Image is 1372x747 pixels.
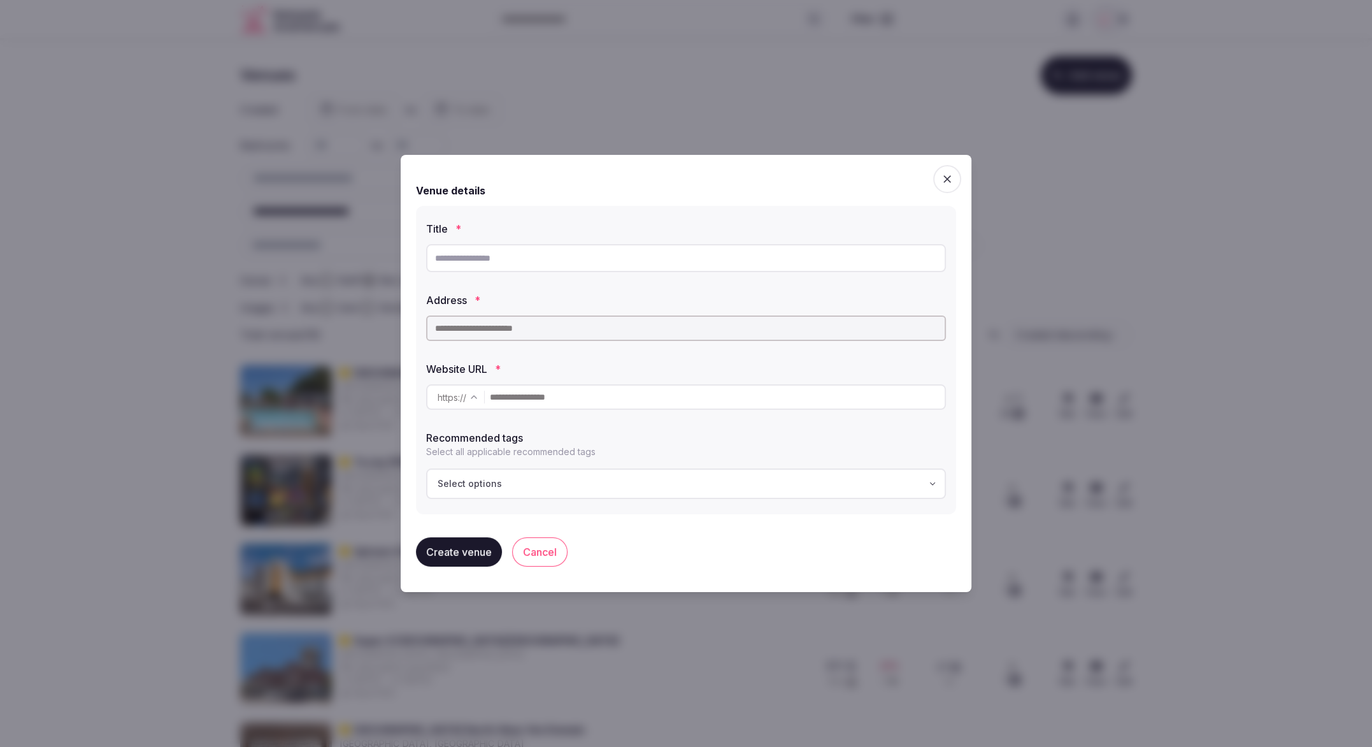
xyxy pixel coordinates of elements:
[426,446,946,458] p: Select all applicable recommended tags
[426,468,946,499] button: Select options
[426,224,946,234] label: Title
[426,295,946,305] label: Address
[426,364,946,374] label: Website URL
[416,183,485,198] h2: Venue details
[438,477,502,490] span: Select options
[426,433,946,443] label: Recommended tags
[416,537,502,567] button: Create venue
[512,537,568,567] button: Cancel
